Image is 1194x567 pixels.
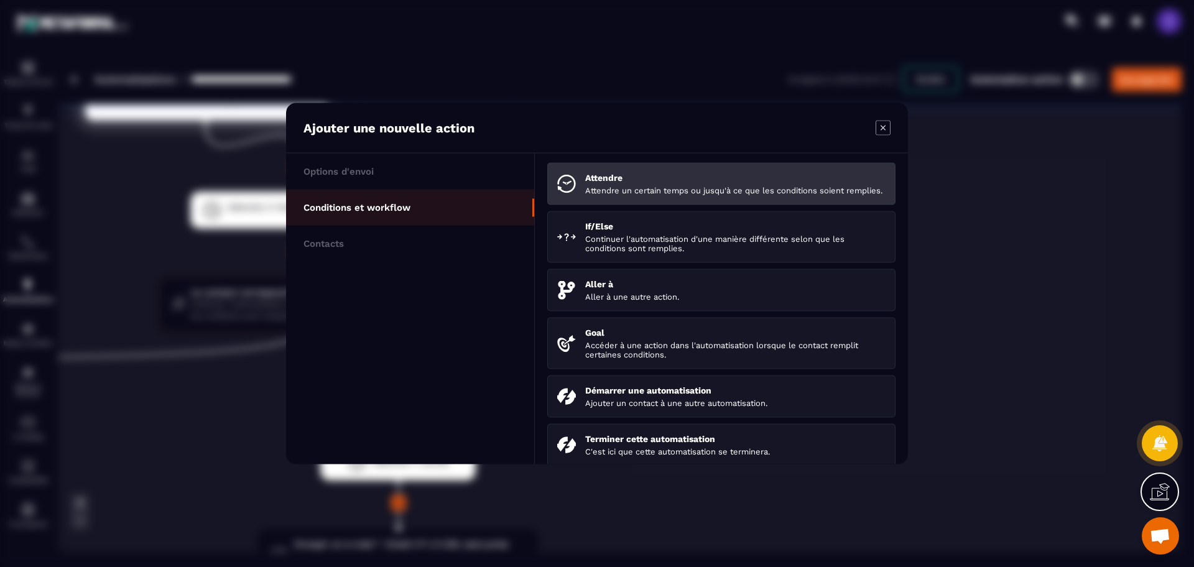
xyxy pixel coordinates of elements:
[557,387,576,406] img: startAutomation.svg
[557,175,576,193] img: wait.svg
[303,121,474,136] p: Ajouter une nouvelle action
[585,385,886,395] p: Démarrer une automatisation
[1142,517,1179,555] a: Ouvrir le chat
[557,436,576,454] img: endAutomation.svg
[557,334,576,353] img: targeted.svg
[585,221,886,231] p: If/Else
[585,447,886,456] p: C'est ici que cette automatisation se terminera.
[557,281,576,300] img: goto.svg
[585,279,886,289] p: Aller à
[585,328,886,338] p: Goal
[303,238,344,249] p: Contacts
[585,399,886,408] p: Ajouter un contact à une autre automatisation.
[585,234,886,253] p: Continuer l'automatisation d'une manière différente selon que les conditions sont remplies.
[585,292,886,302] p: Aller à une autre action.
[585,186,886,195] p: Attendre un certain temps ou jusqu'à ce que les conditions soient remplies.
[557,228,576,246] img: ifElse.svg
[303,166,374,177] p: Options d'envoi
[585,434,886,444] p: Terminer cette automatisation
[585,341,886,359] p: Accéder à une action dans l'automatisation lorsque le contact remplit certaines conditions.
[585,173,886,183] p: Attendre
[303,202,410,213] p: Conditions et workflow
